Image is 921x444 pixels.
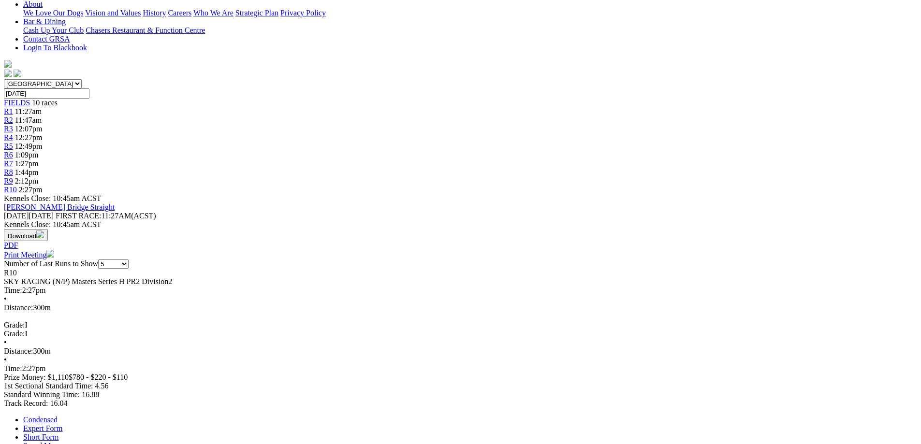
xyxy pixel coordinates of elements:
a: R6 [4,151,13,159]
img: logo-grsa-white.png [4,60,12,68]
span: Track Record: [4,399,48,407]
img: printer.svg [46,250,54,258]
div: Download [4,241,917,250]
div: Prize Money: $1,110 [4,373,917,382]
div: I [4,321,917,329]
div: About [23,9,917,17]
span: R10 [4,269,17,277]
span: Grade: [4,321,25,329]
span: 12:07pm [15,125,43,133]
span: 11:47am [15,116,42,124]
a: R3 [4,125,13,133]
a: Condensed [23,415,58,424]
a: Print Meeting [4,251,54,259]
a: R8 [4,168,13,176]
span: Distance: [4,347,33,355]
span: $780 - $220 - $110 [69,373,128,381]
span: Grade: [4,329,25,338]
span: 1:27pm [15,159,39,168]
a: Chasers Restaurant & Function Centre [86,26,205,34]
a: FIELDS [4,99,30,107]
img: download.svg [36,230,44,238]
span: 16.88 [82,390,99,399]
span: 4.56 [95,382,108,390]
input: Select date [4,88,89,99]
span: 10 races [32,99,58,107]
a: R5 [4,142,13,150]
span: Distance: [4,303,33,312]
span: Standard Winning Time: [4,390,80,399]
span: [DATE] [4,212,29,220]
span: 1:44pm [15,168,39,176]
a: Expert Form [23,424,62,432]
a: Cash Up Your Club [23,26,84,34]
span: • [4,338,7,346]
span: [DATE] [4,212,54,220]
a: R1 [4,107,13,115]
a: R9 [4,177,13,185]
a: Who We Are [193,9,234,17]
span: • [4,356,7,364]
span: 1st Sectional Standard Time: [4,382,93,390]
div: Bar & Dining [23,26,917,35]
img: facebook.svg [4,70,12,77]
div: 300m [4,303,917,312]
img: twitter.svg [14,70,21,77]
span: Time: [4,286,22,294]
span: 11:27AM(ACST) [56,212,156,220]
span: 2:12pm [15,177,39,185]
div: 2:27pm [4,364,917,373]
div: Kennels Close: 10:45am ACST [4,220,917,229]
a: Careers [168,9,191,17]
span: 16.04 [50,399,67,407]
a: R7 [4,159,13,168]
span: 12:49pm [15,142,43,150]
a: R10 [4,186,17,194]
a: Privacy Policy [280,9,326,17]
a: Short Form [23,433,58,441]
a: Login To Blackbook [23,43,87,52]
div: Number of Last Runs to Show [4,259,917,269]
div: SKY RACING (N/P) Masters Series H PR2 Division2 [4,277,917,286]
span: Time: [4,364,22,372]
a: Strategic Plan [235,9,278,17]
a: PDF [4,241,18,249]
div: 2:27pm [4,286,917,295]
button: Download [4,229,48,241]
span: 1:09pm [15,151,39,159]
span: • [4,295,7,303]
span: FIRST RACE: [56,212,101,220]
a: R2 [4,116,13,124]
a: Contact GRSA [23,35,70,43]
a: Bar & Dining [23,17,66,26]
div: I [4,329,917,338]
a: R4 [4,133,13,142]
a: History [143,9,166,17]
span: Kennels Close: 10:45am ACST [4,194,101,202]
span: 11:27am [15,107,42,115]
span: 2:27pm [19,186,43,194]
a: We Love Our Dogs [23,9,83,17]
div: 300m [4,347,917,356]
span: 12:27pm [15,133,43,142]
a: [PERSON_NAME] Bridge Straight [4,203,115,211]
a: Vision and Values [85,9,141,17]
